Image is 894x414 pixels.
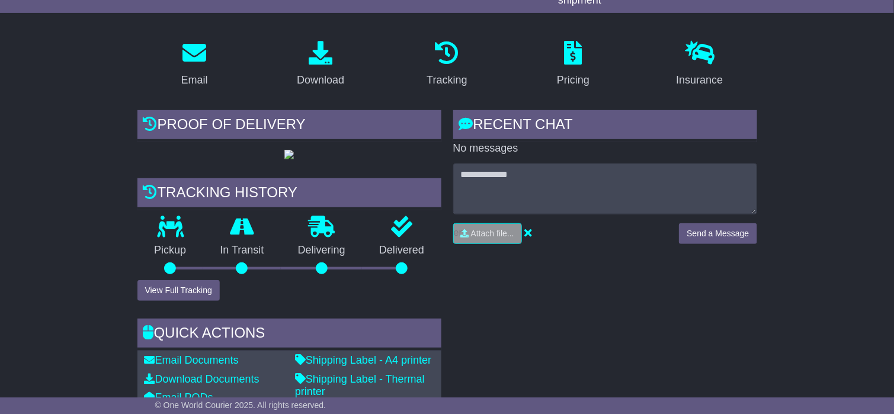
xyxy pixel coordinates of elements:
[676,72,723,88] div: Insurance
[145,373,259,385] a: Download Documents
[453,110,757,142] div: RECENT CHAT
[668,37,730,92] a: Insurance
[137,110,441,142] div: Proof of Delivery
[137,280,220,301] button: View Full Tracking
[145,354,239,366] a: Email Documents
[295,373,425,398] a: Shipping Label - Thermal printer
[284,150,294,159] img: GetPodImage
[679,223,757,244] button: Send a Message
[289,37,352,92] a: Download
[203,244,281,257] p: In Transit
[549,37,597,92] a: Pricing
[181,72,208,88] div: Email
[137,178,441,210] div: Tracking history
[295,354,431,366] a: Shipping Label - A4 printer
[419,37,475,92] a: Tracking
[453,142,757,155] p: No messages
[362,244,441,257] p: Delivered
[137,319,441,351] div: Quick Actions
[281,244,362,257] p: Delivering
[155,400,326,410] span: © One World Courier 2025. All rights reserved.
[427,72,467,88] div: Tracking
[297,72,344,88] div: Download
[137,244,203,257] p: Pickup
[174,37,216,92] a: Email
[145,391,213,403] a: Email PODs
[557,72,589,88] div: Pricing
